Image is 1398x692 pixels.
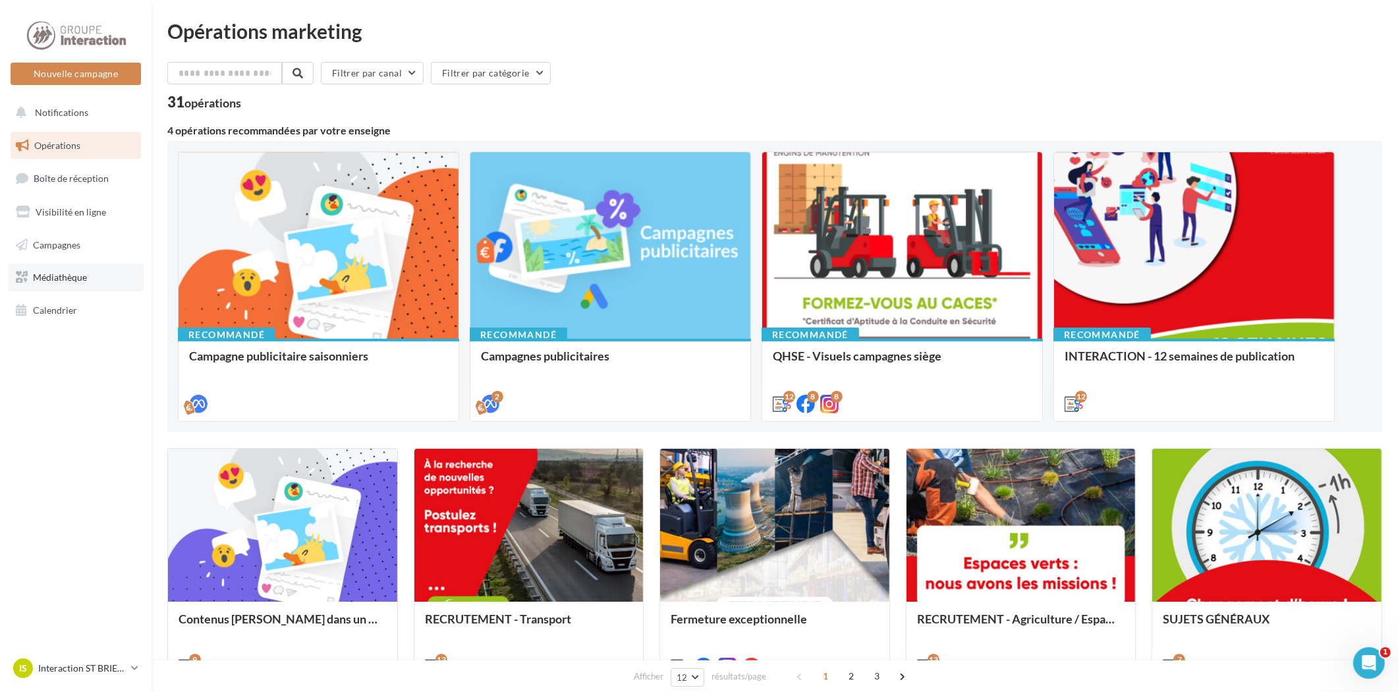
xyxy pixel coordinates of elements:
div: 31 [167,95,241,109]
a: Campagnes [8,231,144,259]
span: Campagnes [33,239,80,250]
span: Afficher [634,670,663,683]
span: Calendrier [33,304,77,316]
div: Campagnes publicitaires [481,349,740,376]
span: IS [19,662,27,675]
a: Opérations [8,132,144,159]
span: 1 [1380,647,1391,658]
div: RECRUTEMENT - Transport [425,612,633,639]
span: 3 [866,666,887,687]
a: Médiathèque [8,264,144,291]
button: 12 [671,668,704,687]
div: 4 opérations recommandées par votre enseigne [167,125,1382,136]
div: INTERACTION - 12 semaines de publication [1065,349,1324,376]
div: Campagne publicitaire saisonniers [189,349,448,376]
div: Contenus [PERSON_NAME] dans un esprit estival [179,612,387,639]
span: Médiathèque [33,272,87,283]
button: Notifications [8,99,138,127]
div: 12 [783,391,795,403]
span: résultats/page [712,670,766,683]
div: Recommandé [470,328,567,342]
div: opérations [184,97,241,109]
div: Opérations marketing [167,21,1382,41]
div: 13 [928,654,939,666]
div: 8 [831,391,843,403]
span: Visibilité en ligne [36,206,106,217]
span: Notifications [35,107,88,118]
div: SUJETS GÉNÉRAUX [1163,612,1371,639]
div: Recommandé [762,328,859,342]
p: Interaction ST BRIEUC [38,662,126,675]
button: Filtrer par canal [321,62,424,84]
a: Visibilité en ligne [8,198,144,226]
div: 2 [491,391,503,403]
div: 9 [189,654,201,666]
iframe: Intercom live chat [1353,647,1385,679]
div: RECRUTEMENT - Agriculture / Espaces verts [917,612,1125,639]
span: 1 [815,666,836,687]
div: 13 [435,654,447,666]
div: Recommandé [1053,328,1151,342]
button: Filtrer par catégorie [431,62,551,84]
div: QHSE - Visuels campagnes siège [773,349,1032,376]
div: 7 [1173,654,1185,666]
button: Nouvelle campagne [11,63,141,85]
div: 8 [807,391,819,403]
a: Calendrier [8,297,144,324]
a: Boîte de réception [8,164,144,192]
div: Fermeture exceptionnelle [671,612,879,639]
span: Boîte de réception [34,173,109,184]
span: Opérations [34,140,80,151]
div: Recommandé [178,328,275,342]
a: IS Interaction ST BRIEUC [11,656,141,681]
span: 2 [841,666,862,687]
div: 12 [1075,391,1087,403]
span: 12 [677,672,688,683]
